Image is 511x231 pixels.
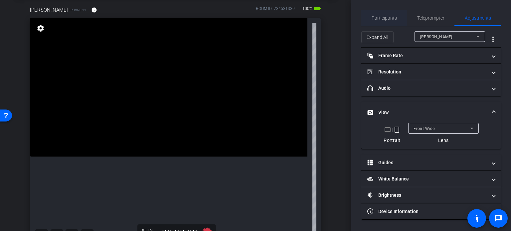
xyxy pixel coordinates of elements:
[489,35,497,43] mat-icon: more_vert
[313,5,321,13] mat-icon: battery_std
[465,16,491,20] span: Adjustments
[393,126,401,134] mat-icon: crop_portrait
[361,203,501,219] mat-expansion-panel-header: Device Information
[91,7,97,13] mat-icon: info
[367,52,487,59] mat-panel-title: Frame Rate
[414,126,435,131] span: Front Wide
[367,208,487,215] mat-panel-title: Device Information
[384,137,401,144] div: Portrait
[361,155,501,171] mat-expansion-panel-header: Guides
[361,171,501,187] mat-expansion-panel-header: White Balance
[361,31,394,43] button: Expand All
[367,68,487,75] mat-panel-title: Resolution
[36,24,45,32] mat-icon: settings
[70,8,86,13] span: iPhone 11
[256,6,295,15] div: ROOM ID: 734531339
[361,187,501,203] mat-expansion-panel-header: Brightness
[361,48,501,63] mat-expansion-panel-header: Frame Rate
[361,123,501,149] div: View
[301,3,313,14] span: 100%
[361,64,501,80] mat-expansion-panel-header: Resolution
[30,6,68,14] span: [PERSON_NAME]
[367,109,487,116] mat-panel-title: View
[384,126,401,134] div: |
[417,16,444,20] span: Teleprompter
[367,175,487,182] mat-panel-title: White Balance
[485,31,501,47] button: More Options for Adjustments Panel
[420,35,452,39] span: [PERSON_NAME]
[361,80,501,96] mat-expansion-panel-header: Audio
[384,126,392,134] mat-icon: crop_landscape
[367,159,487,166] mat-panel-title: Guides
[372,16,397,20] span: Participants
[494,214,502,222] mat-icon: message
[367,192,487,199] mat-panel-title: Brightness
[367,85,487,92] mat-panel-title: Audio
[473,214,481,222] mat-icon: accessibility
[361,102,501,123] mat-expansion-panel-header: View
[367,31,388,44] span: Expand All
